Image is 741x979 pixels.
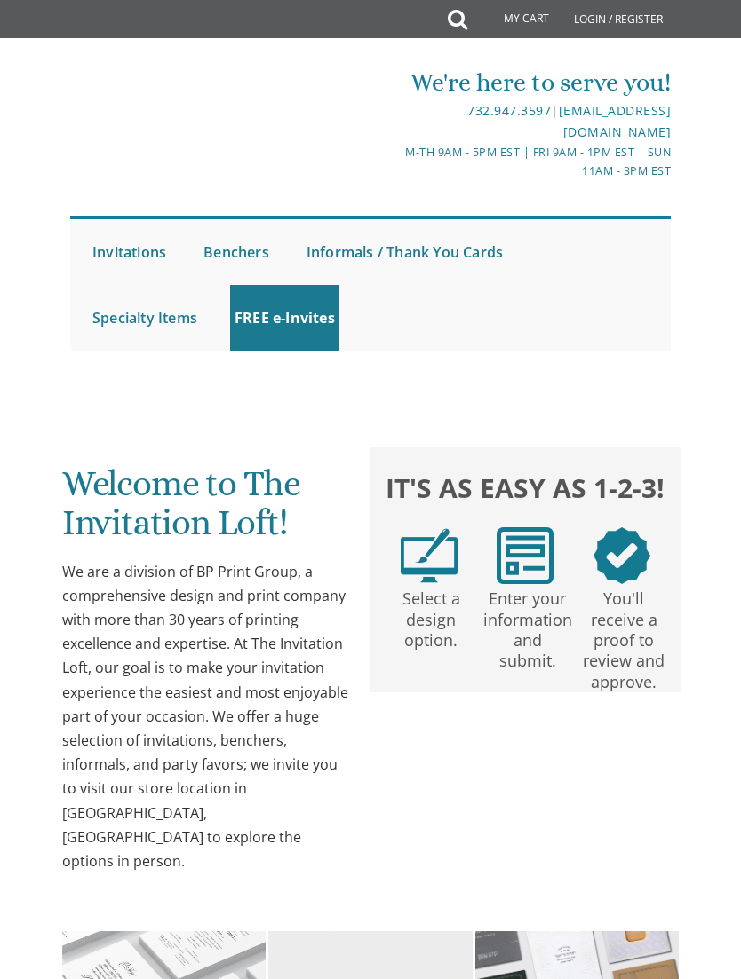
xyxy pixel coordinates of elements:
h2: It's as easy as 1-2-3! [381,470,670,506]
img: step3.png [594,527,650,584]
a: Invitations [88,219,171,285]
a: Informals / Thank You Cards [302,219,507,285]
a: 732.947.3597 [467,102,551,119]
p: Select a design option. [386,584,476,651]
a: FREE e-Invites [230,285,339,351]
p: You'll receive a proof to review and approve. [579,584,669,692]
div: M-Th 9am - 5pm EST | Fri 9am - 1pm EST | Sun 11am - 3pm EST [371,143,671,181]
h1: Welcome to The Invitation Loft! [62,464,351,556]
a: Benchers [199,219,274,285]
a: My Cart [466,2,562,37]
img: step2.png [497,527,554,584]
p: Enter your information and submit. [482,584,572,672]
a: [EMAIL_ADDRESS][DOMAIN_NAME] [559,102,672,140]
a: Specialty Items [88,285,202,351]
img: step1.png [401,527,458,584]
div: | [371,100,671,143]
div: We're here to serve you! [371,65,671,100]
div: We are a division of BP Print Group, a comprehensive design and print company with more than 30 y... [62,560,351,873]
